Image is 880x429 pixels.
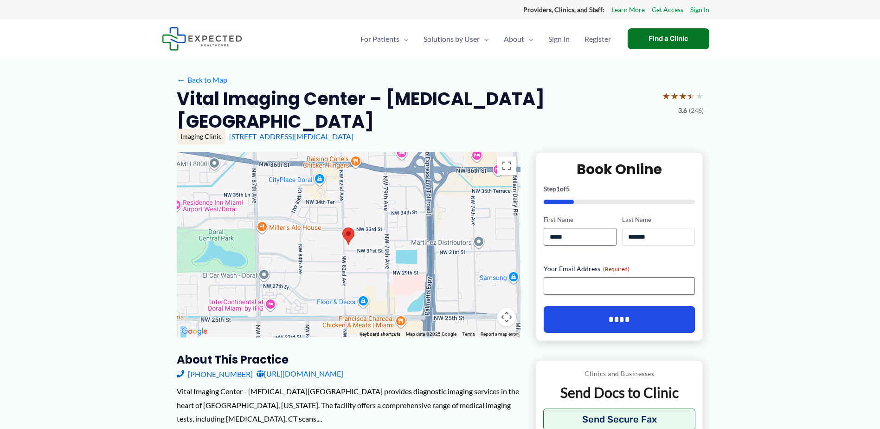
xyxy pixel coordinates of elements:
span: Solutions by User [424,23,480,55]
a: Find a Clinic [628,28,709,49]
span: 1 [556,185,560,193]
button: Map camera controls [497,308,516,326]
span: ★ [679,87,687,104]
a: AboutMenu Toggle [496,23,541,55]
a: [STREET_ADDRESS][MEDICAL_DATA] [229,132,353,141]
a: ←Back to Map [177,73,227,87]
p: Send Docs to Clinic [543,383,696,402]
p: Step of [544,186,695,192]
label: Your Email Address [544,264,695,273]
a: Sign In [690,4,709,16]
span: 3.6 [678,104,687,117]
span: (Required) [603,266,629,273]
label: Last Name [622,215,695,224]
a: Open this area in Google Maps (opens a new window) [179,325,210,338]
span: ★ [687,87,695,104]
label: First Name [544,215,617,224]
a: Learn More [611,4,645,16]
span: (246) [689,104,704,117]
nav: Primary Site Navigation [353,23,618,55]
a: Get Access [652,4,683,16]
div: Imaging Clinic [177,129,225,144]
a: Register [577,23,618,55]
span: Map data ©2025 Google [406,331,456,337]
span: Sign In [548,23,570,55]
span: Register [585,23,611,55]
div: Vital Imaging Center - [MEDICAL_DATA][GEOGRAPHIC_DATA] provides diagnostic imaging services in th... [177,384,520,426]
a: Sign In [541,23,577,55]
span: Menu Toggle [399,23,409,55]
span: Menu Toggle [524,23,533,55]
span: About [504,23,524,55]
span: ← [177,75,186,84]
button: Keyboard shortcuts [360,331,400,338]
strong: Providers, Clinics, and Staff: [523,6,604,13]
a: Terms (opens in new tab) [462,331,475,337]
button: Toggle fullscreen view [497,156,516,175]
h3: About this practice [177,352,520,367]
img: Google [179,325,210,338]
img: Expected Healthcare Logo - side, dark font, small [162,27,242,51]
a: For PatientsMenu Toggle [353,23,416,55]
span: ★ [670,87,679,104]
a: Report a map error [481,331,518,337]
span: 5 [566,185,570,193]
h2: Book Online [544,160,695,178]
span: For Patients [360,23,399,55]
span: ★ [695,87,704,104]
span: ★ [662,87,670,104]
a: [URL][DOMAIN_NAME] [257,367,343,381]
span: Menu Toggle [480,23,489,55]
a: [PHONE_NUMBER] [177,367,253,381]
h2: Vital Imaging Center – [MEDICAL_DATA][GEOGRAPHIC_DATA] [177,87,655,133]
a: Solutions by UserMenu Toggle [416,23,496,55]
p: Clinics and Businesses [543,368,696,380]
